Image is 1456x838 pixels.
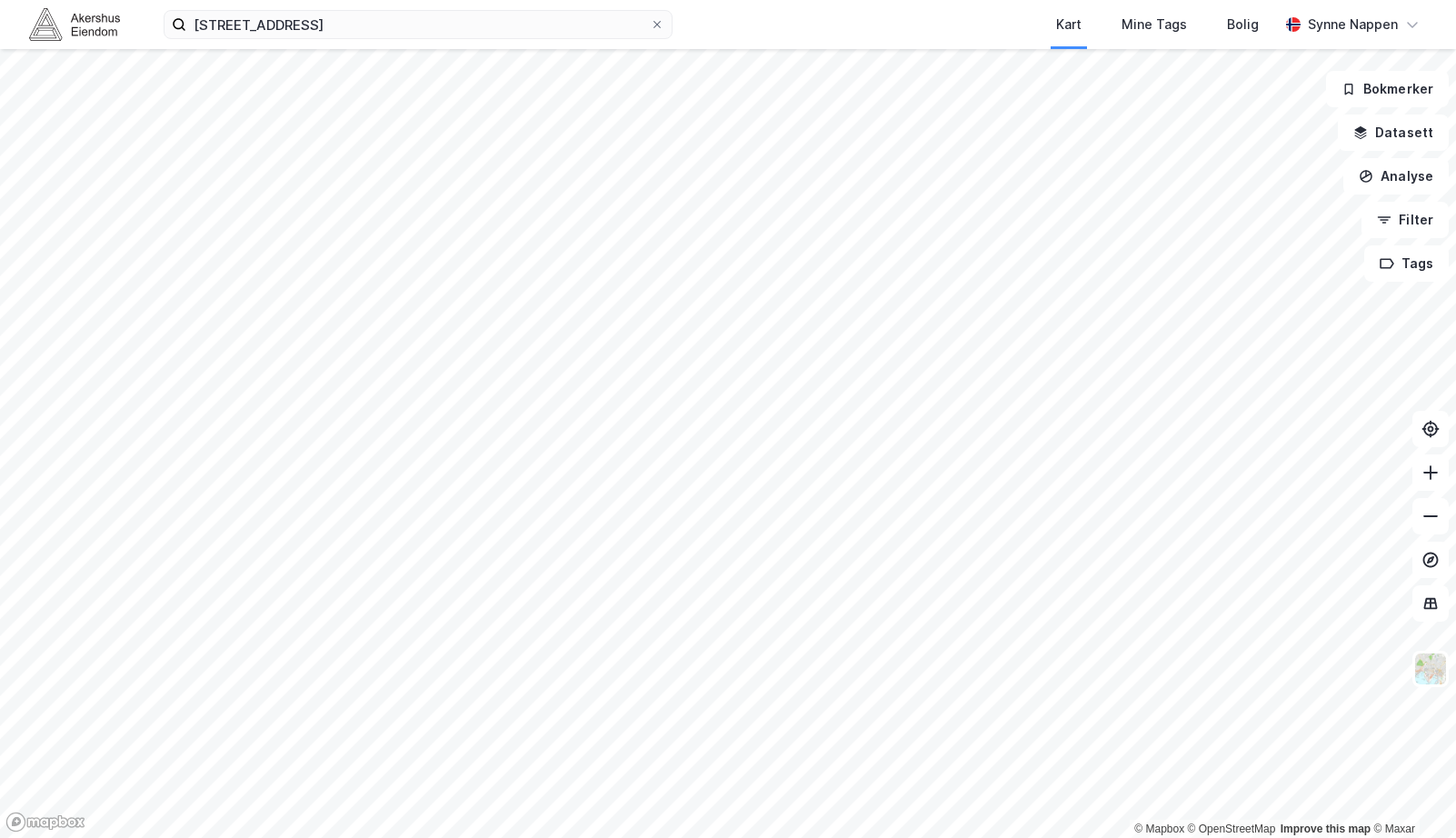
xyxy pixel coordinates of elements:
[1365,751,1456,838] iframe: Chat Widget
[1227,14,1259,35] div: Bolig
[1413,652,1448,686] img: Z
[1134,823,1184,835] a: Mapbox
[1326,71,1449,107] button: Bokmerker
[1338,115,1449,151] button: Datasett
[29,8,120,40] img: akershus-eiendom-logo.9091f326c980b4bce74ccdd9f866810c.svg
[1361,202,1449,238] button: Filter
[1188,823,1276,835] a: OpenStreetMap
[1365,751,1456,838] div: Kontrollprogram for chat
[1308,14,1398,35] div: Synne Nappen
[5,812,85,833] a: Mapbox homepage
[1364,245,1449,282] button: Tags
[1343,158,1449,195] button: Analyse
[186,11,650,38] input: Søk på adresse, matrikkel, gårdeiere, leietakere eller personer
[1122,14,1187,35] div: Mine Tags
[1281,823,1371,835] a: Improve this map
[1056,14,1082,35] div: Kart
